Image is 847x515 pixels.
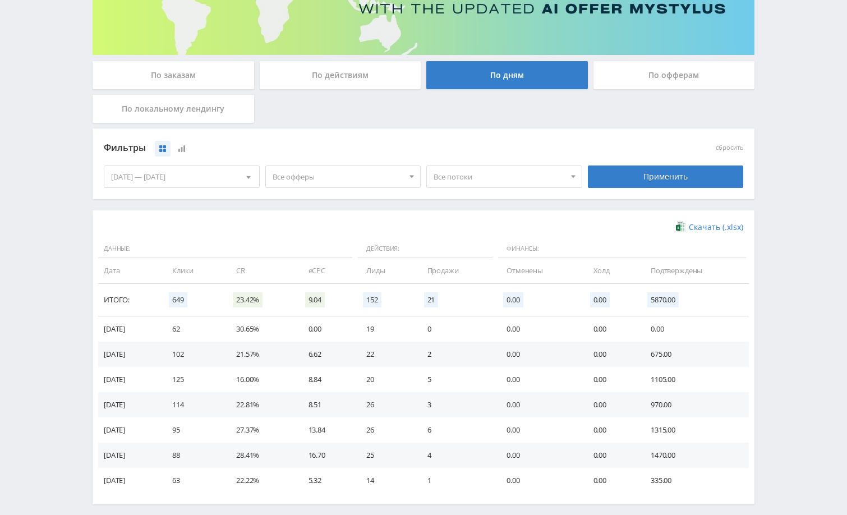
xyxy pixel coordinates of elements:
[639,316,749,342] td: 0.00
[161,316,225,342] td: 62
[93,61,254,89] div: По заказам
[495,258,582,283] td: Отменены
[416,392,495,417] td: 3
[582,392,639,417] td: 0.00
[495,443,582,468] td: 0.00
[297,443,356,468] td: 16.70
[676,221,685,232] img: xlsx
[355,443,416,468] td: 25
[297,367,356,392] td: 8.84
[104,140,582,157] div: Фильтры
[639,367,749,392] td: 1105.00
[495,392,582,417] td: 0.00
[355,468,416,493] td: 14
[297,392,356,417] td: 8.51
[503,292,523,307] span: 0.00
[495,468,582,493] td: 0.00
[416,316,495,342] td: 0
[104,166,259,187] div: [DATE] — [DATE]
[495,342,582,367] td: 0.00
[647,292,679,307] span: 5870.00
[582,316,639,342] td: 0.00
[98,443,161,468] td: [DATE]
[225,342,297,367] td: 21.57%
[98,342,161,367] td: [DATE]
[416,258,495,283] td: Продажи
[233,292,263,307] span: 23.42%
[225,258,297,283] td: CR
[495,367,582,392] td: 0.00
[588,165,744,188] div: Применить
[225,417,297,443] td: 27.37%
[225,468,297,493] td: 22.22%
[225,443,297,468] td: 28.41%
[358,240,492,259] span: Действия:
[582,258,639,283] td: Холд
[355,258,416,283] td: Лиды
[93,95,254,123] div: По локальному лендингу
[225,392,297,417] td: 22.81%
[297,468,356,493] td: 5.32
[495,316,582,342] td: 0.00
[582,342,639,367] td: 0.00
[161,258,225,283] td: Клики
[98,392,161,417] td: [DATE]
[639,342,749,367] td: 675.00
[297,342,356,367] td: 6.62
[98,258,161,283] td: Дата
[98,468,161,493] td: [DATE]
[639,417,749,443] td: 1315.00
[416,417,495,443] td: 6
[260,61,421,89] div: По действиям
[582,417,639,443] td: 0.00
[161,468,225,493] td: 63
[363,292,381,307] span: 152
[498,240,746,259] span: Финансы:
[297,417,356,443] td: 13.84
[639,443,749,468] td: 1470.00
[590,292,610,307] span: 0.00
[98,417,161,443] td: [DATE]
[424,292,439,307] span: 21
[582,443,639,468] td: 0.00
[434,166,565,187] span: Все потоки
[355,342,416,367] td: 22
[297,316,356,342] td: 0.00
[225,316,297,342] td: 30.65%
[305,292,325,307] span: 9.04
[355,367,416,392] td: 20
[98,240,352,259] span: Данные:
[297,258,356,283] td: eCPC
[355,417,416,443] td: 26
[225,367,297,392] td: 16.00%
[639,258,749,283] td: Подтверждены
[593,61,755,89] div: По офферам
[161,342,225,367] td: 102
[426,61,588,89] div: По дням
[495,417,582,443] td: 0.00
[582,468,639,493] td: 0.00
[169,292,187,307] span: 649
[676,222,743,233] a: Скачать (.xlsx)
[582,367,639,392] td: 0.00
[639,392,749,417] td: 970.00
[161,367,225,392] td: 125
[161,443,225,468] td: 88
[98,367,161,392] td: [DATE]
[273,166,404,187] span: Все офферы
[161,392,225,417] td: 114
[161,417,225,443] td: 95
[355,392,416,417] td: 26
[416,468,495,493] td: 1
[98,316,161,342] td: [DATE]
[98,284,161,316] td: Итого:
[416,342,495,367] td: 2
[355,316,416,342] td: 19
[716,144,743,151] button: сбросить
[416,443,495,468] td: 4
[416,367,495,392] td: 5
[689,223,743,232] span: Скачать (.xlsx)
[639,468,749,493] td: 335.00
